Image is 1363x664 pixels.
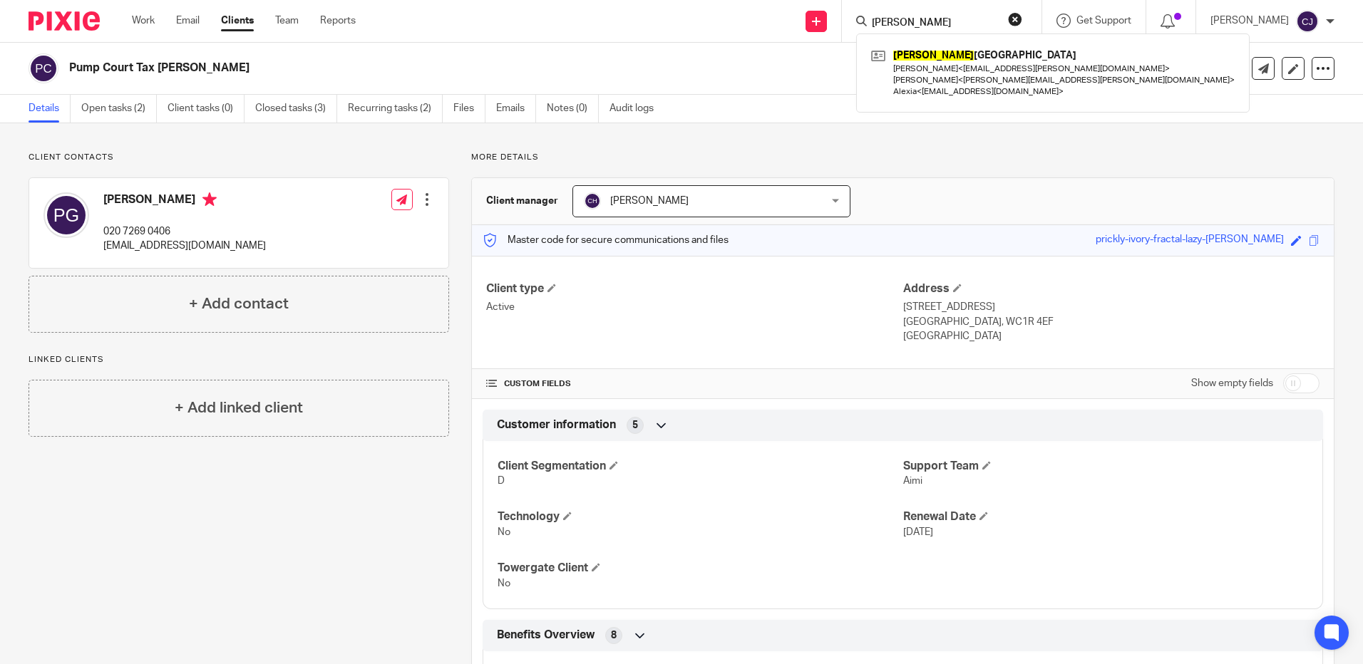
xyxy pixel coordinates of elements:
[498,509,902,524] h4: Technology
[29,152,449,163] p: Client contacts
[471,152,1334,163] p: More details
[903,329,1320,343] p: [GEOGRAPHIC_DATA]
[1191,376,1273,390] label: Show empty fields
[496,95,536,123] a: Emails
[348,95,443,123] a: Recurring tasks (2)
[486,281,902,296] h4: Client type
[486,194,558,208] h3: Client manager
[175,397,303,419] h4: + Add linked client
[320,14,356,28] a: Reports
[584,192,601,209] img: svg%3E
[29,53,58,83] img: svg%3E
[903,476,922,486] span: Aimi
[632,418,638,432] span: 5
[176,14,200,28] a: Email
[497,417,616,432] span: Customer information
[29,95,71,123] a: Details
[103,192,266,210] h4: [PERSON_NAME]
[1008,12,1022,26] button: Clear
[903,509,1308,524] h4: Renewal Date
[69,61,926,76] h2: Pump Court Tax [PERSON_NAME]
[103,224,266,239] p: 020 7269 0406
[903,281,1320,296] h4: Address
[870,17,999,30] input: Search
[255,95,337,123] a: Closed tasks (3)
[1296,10,1319,33] img: svg%3E
[611,628,617,643] span: 8
[498,527,510,537] span: No
[497,628,595,643] span: Benefits Overview
[498,476,505,486] span: D
[498,579,510,588] span: No
[903,300,1320,314] p: [STREET_ADDRESS]
[483,233,729,247] p: Master code for secure communications and files
[610,95,664,123] a: Audit logs
[43,192,89,238] img: svg%3E
[81,95,157,123] a: Open tasks (2)
[903,315,1320,329] p: [GEOGRAPHIC_DATA], WC1R 4EF
[1210,14,1289,28] p: [PERSON_NAME]
[1096,232,1284,249] div: prickly-ivory-fractal-lazy-[PERSON_NAME]
[189,293,289,315] h4: + Add contact
[29,354,449,365] p: Linked clients
[29,11,100,31] img: Pixie
[103,239,266,253] p: [EMAIL_ADDRESS][DOMAIN_NAME]
[610,196,689,206] span: [PERSON_NAME]
[547,95,599,123] a: Notes (0)
[221,14,254,28] a: Clients
[498,459,902,474] h4: Client Segmentation
[1076,16,1131,26] span: Get Support
[202,192,217,207] i: Primary
[132,14,155,28] a: Work
[453,95,485,123] a: Files
[275,14,299,28] a: Team
[903,459,1308,474] h4: Support Team
[486,378,902,390] h4: CUSTOM FIELDS
[168,95,245,123] a: Client tasks (0)
[486,300,902,314] p: Active
[903,527,933,537] span: [DATE]
[498,561,902,576] h4: Towergate Client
